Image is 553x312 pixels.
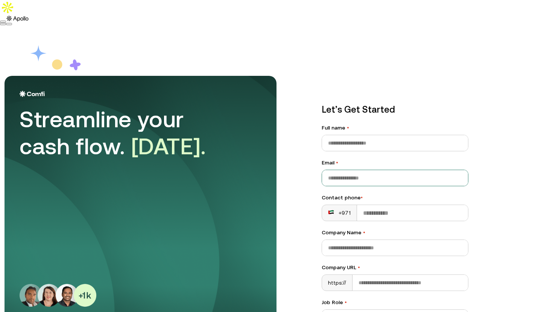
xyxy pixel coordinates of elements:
[336,160,338,166] span: •
[322,275,352,291] div: https://
[322,124,468,132] label: Full name
[363,229,365,235] span: •
[322,159,468,167] label: Email
[131,133,206,159] span: [DATE].
[345,299,347,305] span: •
[322,194,468,202] div: Contact phone
[322,264,468,271] label: Company URL
[322,298,468,306] label: Job Role
[347,125,349,131] span: •
[358,264,360,270] span: •
[328,209,351,217] div: +971
[361,194,363,200] span: •
[322,103,468,116] p: Let’s Get Started
[20,106,230,160] div: Streamline your cash flow.
[322,229,468,237] label: Company Name
[20,91,45,97] img: Logo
